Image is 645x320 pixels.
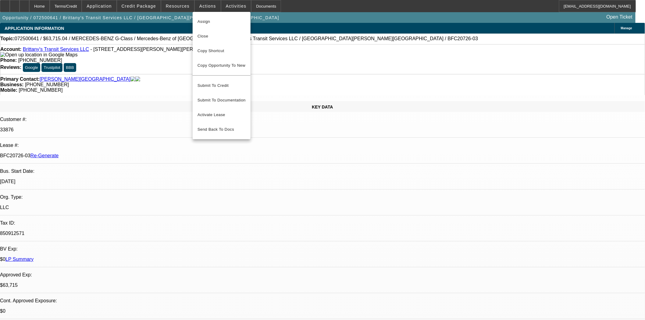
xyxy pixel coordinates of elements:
[198,47,246,55] span: Copy Shortcut
[198,111,246,119] span: Activate Lease
[198,97,246,104] span: Submit To Documentation
[198,63,245,68] span: Copy Opportunity To New
[198,82,246,89] span: Submit To Credit
[198,126,246,133] span: Send Back To Docs
[198,18,246,25] span: Assign
[198,33,246,40] span: Close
